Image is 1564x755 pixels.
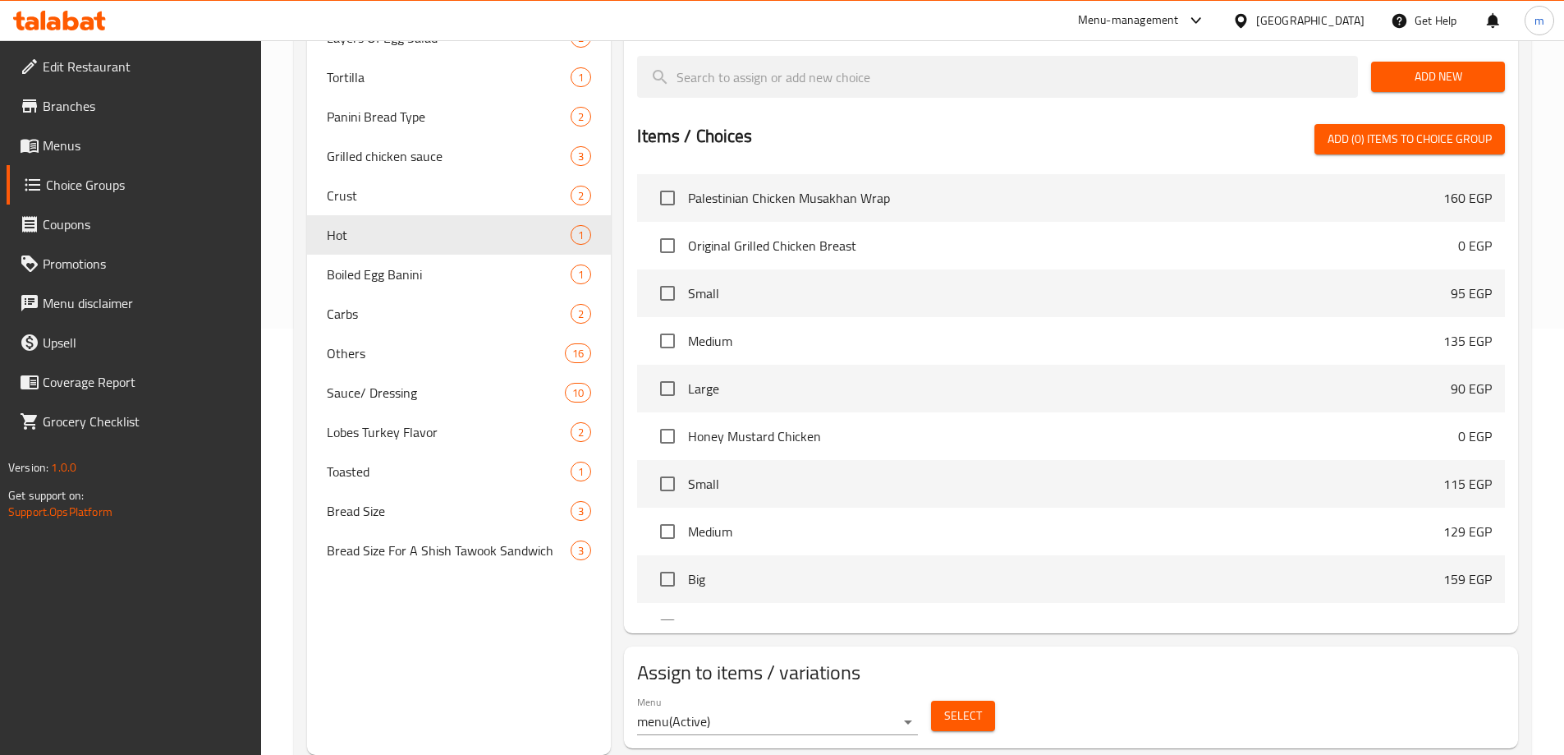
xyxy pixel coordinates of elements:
[7,244,261,283] a: Promotions
[307,412,612,452] div: Lobes Turkey Flavor2
[1443,188,1492,208] p: 160 EGP
[571,541,591,560] div: Choices
[571,501,591,521] div: Choices
[43,57,248,76] span: Edit Restaurant
[327,107,571,127] span: Panini Bread Type
[1384,67,1492,87] span: Add New
[327,462,571,481] span: Toasted
[571,188,590,204] span: 2
[7,402,261,441] a: Grocery Checklist
[650,228,685,263] span: Select choice
[637,56,1358,98] input: search
[1451,379,1492,398] p: 90 EGP
[7,86,261,126] a: Branches
[1451,283,1492,303] p: 95 EGP
[1443,569,1492,589] p: 159 EGP
[307,215,612,255] div: Hot1
[7,47,261,86] a: Edit Restaurant
[327,67,571,87] span: Tortilla
[566,385,590,401] span: 10
[327,225,571,245] span: Hot
[307,334,612,373] div: Others16
[1443,522,1492,541] p: 129 EGP
[571,107,591,127] div: Choices
[571,267,590,283] span: 1
[637,124,752,149] h2: Items / Choices
[7,126,261,165] a: Menus
[571,228,590,243] span: 1
[307,491,612,531] div: Bread Size3
[51,457,76,478] span: 1.0.0
[307,97,612,136] div: Panini Bread Type2
[688,522,1443,541] span: Medium
[1328,129,1492,150] span: Add (0) items to choice group
[650,610,685,644] span: Select choice
[650,467,685,501] span: Select choice
[571,422,591,442] div: Choices
[8,501,112,523] a: Support.OpsPlatform
[650,562,685,596] span: Select choice
[1314,124,1505,154] button: Add (0) items to choice group
[944,706,982,726] span: Select
[43,333,248,352] span: Upsell
[307,176,612,215] div: Crust2
[1458,426,1492,446] p: 0 EGP
[650,514,685,549] span: Select choice
[327,383,566,403] span: Sauce/ Dressing
[571,425,590,440] span: 2
[7,205,261,244] a: Coupons
[571,70,590,85] span: 1
[688,188,1443,208] span: Palestinian Chicken Musakhan Wrap
[688,617,1458,637] span: Chicken With Pesto Sauce
[571,504,590,519] span: 3
[43,136,248,155] span: Menus
[1443,331,1492,351] p: 135 EGP
[688,426,1458,446] span: Honey Mustard Chicken
[637,709,918,735] div: menu(Active)
[637,660,1505,686] h2: Assign to items / variations
[565,383,591,403] div: Choices
[7,283,261,323] a: Menu disclaimer
[688,379,1451,398] span: Large
[327,541,571,560] span: Bread Size For A Shish Tawook Sandwich
[571,146,591,166] div: Choices
[571,464,590,480] span: 1
[327,265,571,284] span: Boiled Egg Banini
[8,457,48,478] span: Version:
[565,343,591,363] div: Choices
[571,186,591,205] div: Choices
[571,109,590,125] span: 2
[650,371,685,406] span: Select choice
[931,701,995,731] button: Select
[571,306,590,322] span: 2
[571,149,590,164] span: 3
[7,362,261,402] a: Coverage Report
[566,346,590,361] span: 16
[43,214,248,234] span: Coupons
[43,372,248,392] span: Coverage Report
[327,304,571,324] span: Carbs
[46,175,248,195] span: Choice Groups
[571,225,591,245] div: Choices
[688,236,1458,256] span: Original Grilled Chicken Breast
[307,136,612,176] div: Grilled chicken sauce3
[650,419,685,453] span: Select choice
[571,67,591,87] div: Choices
[327,146,571,166] span: Grilled chicken sauce
[1443,474,1492,494] p: 115 EGP
[1534,12,1544,30] span: m
[307,531,612,570] div: Bread Size For A Shish Tawook Sandwich3
[650,324,685,358] span: Select choice
[8,485,84,506] span: Get support on:
[637,697,661,707] label: Menu
[327,186,571,205] span: Crust
[7,165,261,205] a: Choice Groups
[571,265,591,284] div: Choices
[688,331,1443,351] span: Medium
[1371,62,1505,92] button: Add New
[327,422,571,442] span: Lobes Turkey Flavor
[1256,12,1364,30] div: [GEOGRAPHIC_DATA]
[327,501,571,521] span: Bread Size
[650,276,685,311] span: Select choice
[43,96,248,116] span: Branches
